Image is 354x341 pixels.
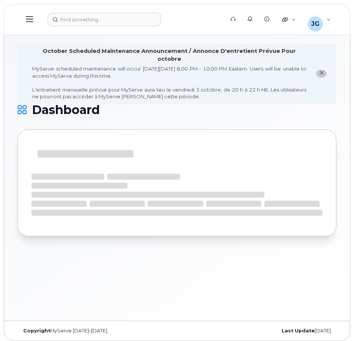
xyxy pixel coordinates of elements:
[316,70,327,78] button: close notification
[32,65,306,100] div: MyServe scheduled maintenance will occur [DATE][DATE] 8:00 PM - 10:00 PM Eastern. Users will be u...
[32,47,306,63] div: October Scheduled Maintenance Announcement / Annonce D'entretient Prévue Pour octobre
[23,328,50,333] strong: Copyright
[177,328,336,334] div: [DATE]
[282,328,315,333] strong: Last Update
[18,328,177,334] div: MyServe [DATE]–[DATE]
[32,104,100,116] span: Dashboard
